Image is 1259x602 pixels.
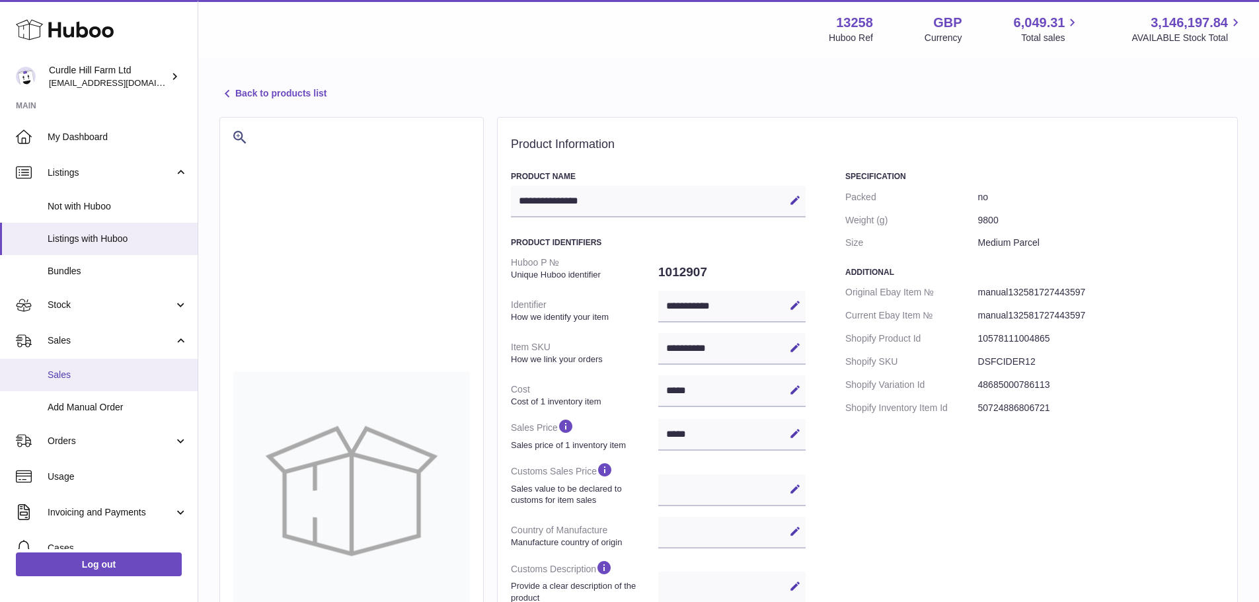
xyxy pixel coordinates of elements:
[511,412,658,456] dt: Sales Price
[511,336,658,370] dt: Item SKU
[1021,32,1080,44] span: Total sales
[845,186,978,209] dt: Packed
[48,470,188,483] span: Usage
[16,67,36,87] img: internalAdmin-13258@internal.huboo.com
[845,231,978,254] dt: Size
[511,378,658,412] dt: Cost
[845,350,978,373] dt: Shopify SKU
[933,14,962,32] strong: GBP
[1014,14,1081,44] a: 6,049.31 Total sales
[978,396,1224,420] dd: 50724886806721
[829,32,873,44] div: Huboo Ref
[48,233,188,245] span: Listings with Huboo
[511,171,806,182] h3: Product Name
[48,369,188,381] span: Sales
[511,483,655,506] strong: Sales value to be declared to customs for item sales
[978,373,1224,396] dd: 48685000786113
[511,519,658,553] dt: Country of Manufacture
[511,237,806,248] h3: Product Identifiers
[845,304,978,327] dt: Current Ebay Item №
[845,267,1224,278] h3: Additional
[219,86,326,102] a: Back to products list
[48,265,188,278] span: Bundles
[978,231,1224,254] dd: Medium Parcel
[658,258,806,286] dd: 1012907
[48,299,174,311] span: Stock
[845,281,978,304] dt: Original Ebay Item №
[836,14,873,32] strong: 13258
[1014,14,1065,32] span: 6,049.31
[845,209,978,232] dt: Weight (g)
[48,542,188,554] span: Cases
[925,32,962,44] div: Currency
[1131,14,1243,44] a: 3,146,197.84 AVAILABLE Stock Total
[978,186,1224,209] dd: no
[845,396,978,420] dt: Shopify Inventory Item Id
[511,293,658,328] dt: Identifier
[1151,14,1228,32] span: 3,146,197.84
[978,304,1224,327] dd: manual132581727443597
[511,439,655,451] strong: Sales price of 1 inventory item
[845,373,978,396] dt: Shopify Variation Id
[48,334,174,347] span: Sales
[978,209,1224,232] dd: 9800
[511,354,655,365] strong: How we link your orders
[511,137,1224,152] h2: Product Information
[48,131,188,143] span: My Dashboard
[511,396,655,408] strong: Cost of 1 inventory item
[978,281,1224,304] dd: manual132581727443597
[978,350,1224,373] dd: DSFCIDER12
[511,311,655,323] strong: How we identify your item
[511,537,655,548] strong: Manufacture country of origin
[1131,32,1243,44] span: AVAILABLE Stock Total
[978,327,1224,350] dd: 10578111004865
[48,506,174,519] span: Invoicing and Payments
[511,251,658,285] dt: Huboo P №
[511,269,655,281] strong: Unique Huboo identifier
[48,435,174,447] span: Orders
[845,171,1224,182] h3: Specification
[49,64,168,89] div: Curdle Hill Farm Ltd
[48,167,174,179] span: Listings
[49,77,194,88] span: [EMAIL_ADDRESS][DOMAIN_NAME]
[48,200,188,213] span: Not with Huboo
[845,327,978,350] dt: Shopify Product Id
[16,552,182,576] a: Log out
[511,456,658,511] dt: Customs Sales Price
[48,401,188,414] span: Add Manual Order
